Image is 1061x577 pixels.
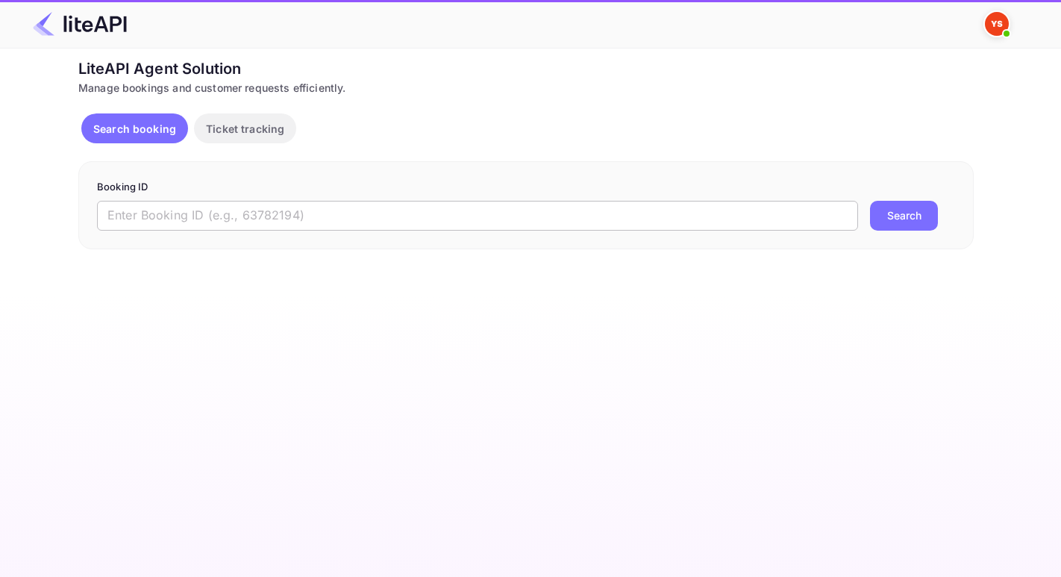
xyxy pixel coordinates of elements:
[78,57,974,80] div: LiteAPI Agent Solution
[97,201,858,231] input: Enter Booking ID (e.g., 63782194)
[985,12,1009,36] img: Yandex Support
[206,121,284,137] p: Ticket tracking
[33,12,127,36] img: LiteAPI Logo
[93,121,176,137] p: Search booking
[78,80,974,96] div: Manage bookings and customer requests efficiently.
[870,201,938,231] button: Search
[97,180,955,195] p: Booking ID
